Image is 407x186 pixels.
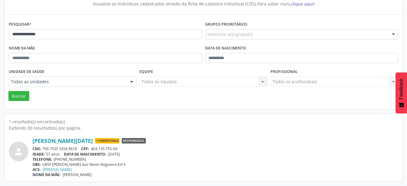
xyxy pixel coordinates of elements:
div: Visualize os indivíduos cadastrados através da ficha de cadastro individual (CDS). [13,1,394,7]
a: [PERSON_NAME] [43,167,72,172]
button: Buscar [8,91,29,101]
span: [DATE] [108,152,120,157]
label: Data de nascimento [205,44,246,53]
span: NOME DA MÃE: [33,172,61,177]
span: CNS: [33,146,41,151]
label: Profissional [271,67,298,77]
span: CPF: [81,146,89,151]
span: [PERSON_NAME] [63,172,92,177]
span: clique aqui! [290,1,314,7]
label: Nome da mãe [9,44,35,53]
span: Responsável [122,138,146,143]
label: Pesquisar [9,20,31,29]
div: UBSF [PERSON_NAME] das Neves Nogueira Esf II [33,162,398,167]
i: Para saber mais, [257,1,314,7]
i: person [13,146,24,157]
label: Unidade de saúde [9,67,44,77]
a: [PERSON_NAME][DATE] [33,137,93,144]
button: Feedback - Mostrar pesquisa [396,72,407,113]
span: Selecione o(s) grupo(s) [207,31,252,37]
span: IDADE: [33,152,45,157]
div: 706 7035 5354 9618 [33,146,398,151]
span: Todas as unidades [11,79,124,85]
span: TELEFONE: [33,157,52,162]
span: UBS: [33,162,41,167]
label: Grupos prioritários [205,20,247,29]
span: Hipertenso [95,138,120,143]
div: Exibindo 30 resultado(s) por página [9,125,398,131]
div: 57 anos [33,152,398,157]
span: Feedback [399,78,404,99]
span: DATA DE NASCIMENTO: [64,152,106,157]
span: ACS: [33,167,41,172]
div: 1 resultado(s) encontrado(s) [9,118,398,125]
div: [PHONE_NUMBER] [33,157,398,162]
span: 463.135.755-04 [91,146,117,151]
label: Equipe [139,67,153,77]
